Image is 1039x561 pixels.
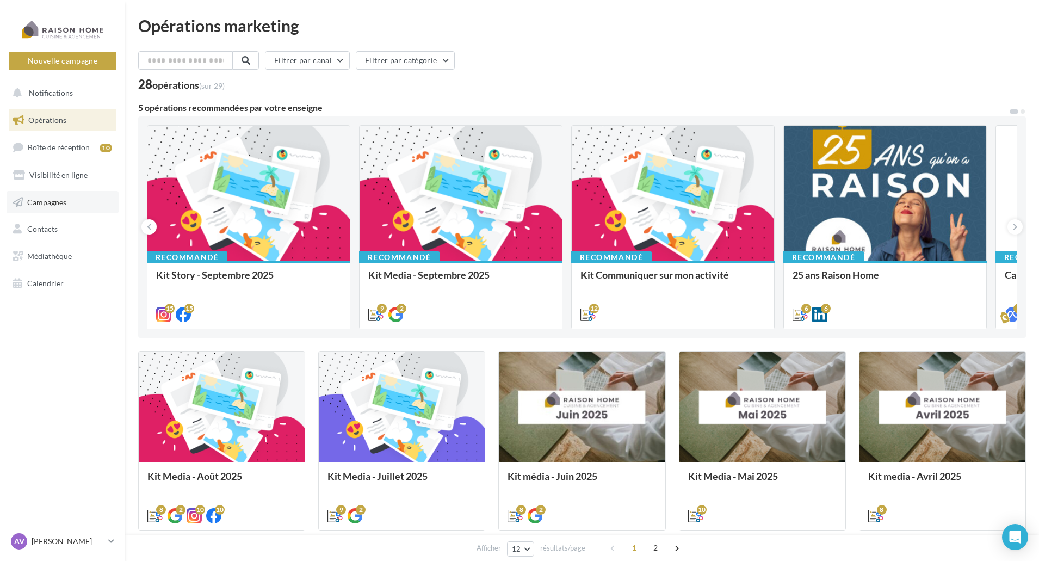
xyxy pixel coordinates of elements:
span: 12 [512,545,521,553]
div: Recommandé [359,251,440,263]
a: Contacts [7,218,119,241]
button: Notifications [7,82,114,104]
div: 2 [176,505,185,515]
div: 2 [536,505,546,515]
div: 2 [356,505,366,515]
div: 8 [156,505,166,515]
div: 15 [165,304,175,313]
div: 12 [589,304,599,313]
div: 3 [1013,304,1023,313]
span: Opérations [28,115,66,125]
a: Opérations [7,109,119,132]
button: 12 [507,541,535,557]
div: Kit Media - Août 2025 [147,471,296,492]
button: Nouvelle campagne [9,52,116,70]
div: 9 [377,304,387,313]
span: Campagnes [27,197,66,206]
div: Open Intercom Messenger [1002,524,1028,550]
div: Kit Communiquer sur mon activité [580,269,765,291]
div: Kit Media - Juillet 2025 [327,471,476,492]
span: Afficher [477,543,501,553]
div: Kit Media - Septembre 2025 [368,269,553,291]
span: Contacts [27,224,58,233]
a: Boîte de réception10 [7,135,119,159]
span: AV [14,536,24,547]
div: 8 [877,505,887,515]
div: Opérations marketing [138,17,1026,34]
div: 10 [215,505,225,515]
span: Médiathèque [27,251,72,261]
button: Filtrer par canal [265,51,350,70]
div: opérations [152,80,225,90]
a: Campagnes [7,191,119,214]
div: 2 [397,304,406,313]
span: 2 [647,539,664,557]
a: AV [PERSON_NAME] [9,531,116,552]
div: 5 opérations recommandées par votre enseigne [138,103,1009,112]
span: Notifications [29,88,73,97]
span: Calendrier [27,279,64,288]
div: 9 [336,505,346,515]
div: Kit Story - Septembre 2025 [156,269,341,291]
div: Kit media - Avril 2025 [868,471,1017,492]
a: Médiathèque [7,245,119,268]
span: (sur 29) [199,81,225,90]
span: 1 [626,539,643,557]
div: Recommandé [783,251,864,263]
div: Kit Media - Mai 2025 [688,471,837,492]
div: 6 [821,304,831,313]
div: 10 [100,144,112,152]
a: Calendrier [7,272,119,295]
a: Visibilité en ligne [7,164,119,187]
span: résultats/page [540,543,585,553]
div: 8 [516,505,526,515]
p: [PERSON_NAME] [32,536,104,547]
div: 28 [138,78,225,90]
span: Visibilité en ligne [29,170,88,180]
div: Recommandé [147,251,227,263]
span: Boîte de réception [28,143,90,152]
div: Kit média - Juin 2025 [508,471,656,492]
div: 25 ans Raison Home [793,269,978,291]
div: 15 [184,304,194,313]
button: Filtrer par catégorie [356,51,455,70]
div: 10 [697,505,707,515]
div: 6 [801,304,811,313]
div: 10 [195,505,205,515]
div: Recommandé [571,251,652,263]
